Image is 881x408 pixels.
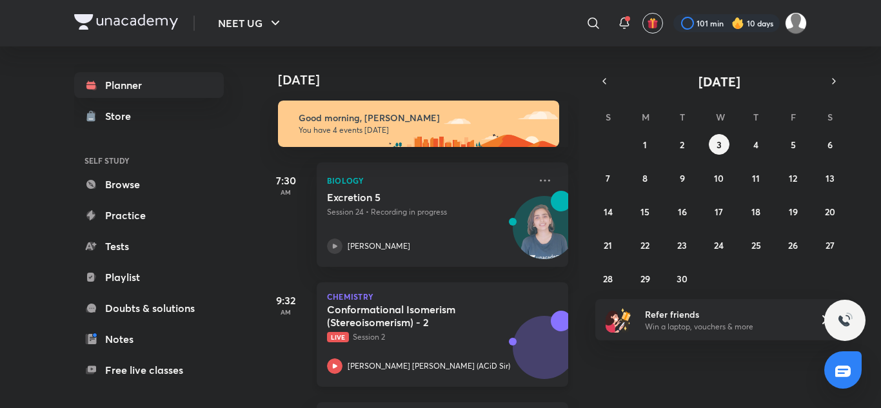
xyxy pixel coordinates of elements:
button: September 14, 2025 [598,201,619,222]
abbr: September 6, 2025 [827,139,833,151]
img: streak [731,17,744,30]
img: Avatar [513,203,575,265]
abbr: September 1, 2025 [643,139,647,151]
button: September 22, 2025 [635,235,655,255]
a: Planner [74,72,224,98]
abbr: September 21, 2025 [604,239,612,251]
button: September 16, 2025 [672,201,693,222]
abbr: September 17, 2025 [715,206,723,218]
span: Live [327,332,349,342]
abbr: September 22, 2025 [640,239,649,251]
img: Company Logo [74,14,178,30]
img: avatar [647,17,658,29]
a: Doubts & solutions [74,295,224,321]
img: ttu [837,313,853,328]
abbr: September 27, 2025 [826,239,835,251]
button: September 6, 2025 [820,134,840,155]
p: Biology [327,173,530,188]
img: morning [278,101,559,147]
abbr: September 28, 2025 [603,273,613,285]
abbr: September 25, 2025 [751,239,761,251]
abbr: September 23, 2025 [677,239,687,251]
p: Session 24 • Recording in progress [327,206,530,218]
img: referral [606,307,631,333]
a: Notes [74,326,224,352]
abbr: September 19, 2025 [789,206,798,218]
abbr: September 2, 2025 [680,139,684,151]
button: September 8, 2025 [635,168,655,188]
h6: Good morning, [PERSON_NAME] [299,112,548,124]
abbr: September 18, 2025 [751,206,760,218]
img: Avatar [513,323,575,385]
h6: Refer friends [645,307,804,321]
abbr: September 15, 2025 [640,206,649,218]
button: September 7, 2025 [598,168,619,188]
abbr: September 3, 2025 [717,139,722,151]
h5: 7:30 [260,173,312,188]
button: NEET UG [210,10,291,36]
p: [PERSON_NAME] [348,240,410,252]
a: Browse [74,171,224,197]
abbr: Sunday [606,111,611,123]
button: September 2, 2025 [672,134,693,155]
button: September 20, 2025 [820,201,840,222]
button: September 28, 2025 [598,268,619,289]
abbr: September 26, 2025 [788,239,798,251]
p: Session 2 [327,331,530,343]
a: Free live classes [74,357,224,383]
button: September 12, 2025 [783,168,804,188]
abbr: September 4, 2025 [753,139,758,151]
button: September 27, 2025 [820,235,840,255]
a: Tests [74,233,224,259]
img: Mahi Singh [785,12,807,34]
abbr: September 7, 2025 [606,172,610,184]
button: September 26, 2025 [783,235,804,255]
button: September 1, 2025 [635,134,655,155]
abbr: September 11, 2025 [752,172,760,184]
button: September 5, 2025 [783,134,804,155]
abbr: Wednesday [716,111,725,123]
p: You have 4 events [DATE] [299,125,548,135]
abbr: Saturday [827,111,833,123]
h5: 9:32 [260,293,312,308]
abbr: Friday [791,111,796,123]
button: September 17, 2025 [709,201,729,222]
span: [DATE] [698,73,740,90]
abbr: Thursday [753,111,758,123]
div: Store [105,108,139,124]
abbr: September 14, 2025 [604,206,613,218]
button: September 15, 2025 [635,201,655,222]
button: [DATE] [613,72,825,90]
abbr: September 12, 2025 [789,172,797,184]
p: [PERSON_NAME] [PERSON_NAME] (ACiD Sir) [348,360,510,372]
button: September 23, 2025 [672,235,693,255]
button: September 24, 2025 [709,235,729,255]
a: Practice [74,202,224,228]
button: September 10, 2025 [709,168,729,188]
button: September 3, 2025 [709,134,729,155]
button: September 18, 2025 [746,201,766,222]
h4: [DATE] [278,72,581,88]
h5: Excretion 5 [327,191,488,204]
abbr: September 8, 2025 [642,172,648,184]
a: Company Logo [74,14,178,33]
h5: Conformational Isomerism (Stereoisomerism) - 2 [327,303,488,329]
button: September 11, 2025 [746,168,766,188]
a: Playlist [74,264,224,290]
p: Chemistry [327,293,558,300]
p: AM [260,188,312,196]
abbr: September 29, 2025 [640,273,650,285]
abbr: September 24, 2025 [714,239,724,251]
button: September 25, 2025 [746,235,766,255]
abbr: September 16, 2025 [678,206,687,218]
p: AM [260,308,312,316]
abbr: Tuesday [680,111,685,123]
button: September 13, 2025 [820,168,840,188]
a: Store [74,103,224,129]
abbr: Monday [642,111,649,123]
button: September 9, 2025 [672,168,693,188]
button: avatar [642,13,663,34]
abbr: September 9, 2025 [680,172,685,184]
h6: SELF STUDY [74,150,224,171]
button: September 19, 2025 [783,201,804,222]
